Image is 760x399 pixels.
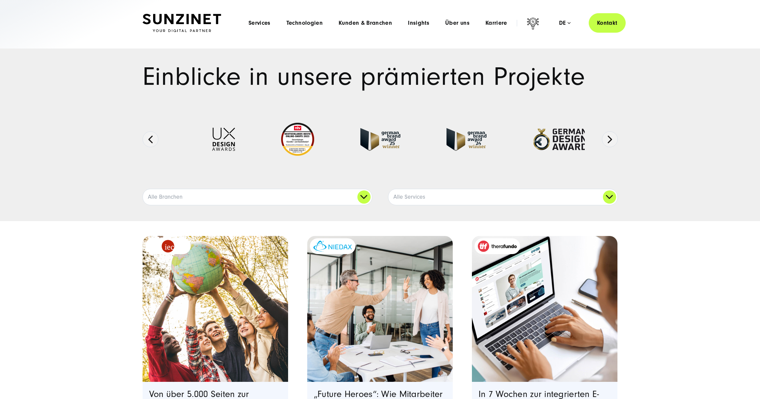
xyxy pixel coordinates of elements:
img: German Brand Award winner 2025 - Full Service Digital Agentur SUNZINET [360,128,400,151]
img: therafundo_10-2024_logo_2c [478,241,517,252]
img: UX-Design-Awards - fullservice digital agentur SUNZINET [212,128,235,151]
a: Alle Branchen [143,189,372,205]
img: German-Design-Award - fullservice digital agentur SUNZINET [533,128,587,151]
img: logo_IEC [162,240,174,252]
a: Über uns [445,20,470,26]
a: Featured image: - Read full post: In 7 Wochen zur integrierten E-Commerce-Plattform | therafundo ... [472,236,618,382]
img: eine Gruppe von fünf verschiedenen jungen Menschen, die im Freien stehen und gemeinsam eine Weltk... [143,236,288,382]
a: Insights [408,20,429,26]
a: Featured image: eine Gruppe von Kollegen in einer modernen Büroumgebung, die einen Erfolg feiern.... [307,236,453,382]
button: Next [602,131,618,147]
img: eine Gruppe von Kollegen in einer modernen Büroumgebung, die einen Erfolg feiern. Ein Mann gibt e... [307,236,453,382]
a: Featured image: eine Gruppe von fünf verschiedenen jungen Menschen, die im Freien stehen und geme... [143,236,288,382]
a: Services [248,20,271,26]
img: niedax-logo [313,241,352,252]
a: Technologien [286,20,323,26]
img: Deutschlands beste Online Shops 2023 - boesner - Kunde - SUNZINET [281,123,314,156]
a: Kunden & Branchen [339,20,392,26]
img: SUNZINET Full Service Digital Agentur [143,14,221,32]
a: Kontakt [589,13,626,33]
img: German-Brand-Award - fullservice digital agentur SUNZINET [446,128,486,151]
h1: Einblicke in unsere prämierten Projekte [143,64,618,89]
a: Karriere [485,20,507,26]
button: Previous [143,131,158,147]
a: Alle Services [388,189,617,205]
div: de [559,20,571,26]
